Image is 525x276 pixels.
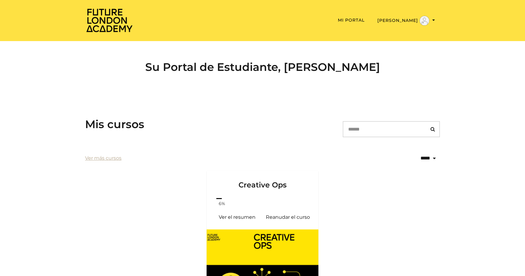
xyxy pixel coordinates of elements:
[85,118,144,131] h3: Mis cursos
[211,210,262,225] a: Creative Ops: Ver el resumen
[214,201,229,207] span: 6%
[338,17,365,23] a: Mi Portal
[376,16,437,26] button: Menú alternativo
[85,155,122,162] a: Ver más cursos
[262,210,314,225] a: Creative Ops: Reanudar el curso
[85,61,440,74] h2: Su Portal de Estudiante, [PERSON_NAME]
[207,171,318,197] a: Creative Ops
[399,150,440,166] select: status
[85,8,134,33] img: Home Page
[214,171,311,190] h3: Creative Ops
